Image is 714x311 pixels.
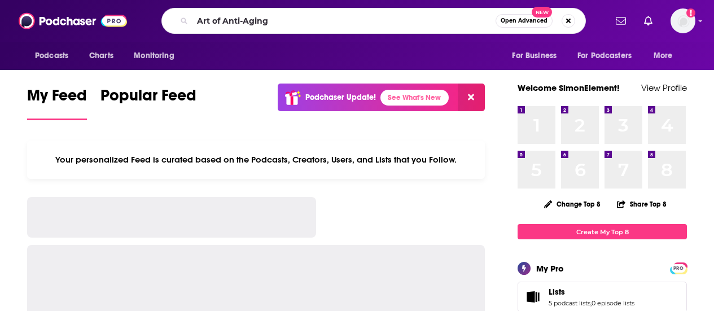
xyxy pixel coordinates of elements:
a: 5 podcast lists [549,299,590,307]
span: Monitoring [134,48,174,64]
a: PRO [672,264,685,272]
button: Show profile menu [671,8,695,33]
button: Share Top 8 [616,193,667,215]
a: My Feed [27,86,87,120]
a: View Profile [641,82,687,93]
a: 0 episode lists [592,299,634,307]
button: open menu [646,45,687,67]
a: Create My Top 8 [518,224,687,239]
button: open menu [27,45,83,67]
span: Logged in as SimonElement [671,8,695,33]
div: Search podcasts, credits, & more... [161,8,586,34]
img: Podchaser - Follow, Share and Rate Podcasts [19,10,127,32]
button: Change Top 8 [537,197,607,211]
span: Charts [89,48,113,64]
a: Show notifications dropdown [639,11,657,30]
button: Open AdvancedNew [496,14,553,28]
span: New [532,7,552,17]
a: Popular Feed [100,86,196,120]
span: Podcasts [35,48,68,64]
span: Open Advanced [501,18,547,24]
input: Search podcasts, credits, & more... [192,12,496,30]
a: Charts [82,45,120,67]
a: Welcome SimonElement! [518,82,620,93]
span: , [590,299,592,307]
span: My Feed [27,86,87,112]
span: Popular Feed [100,86,196,112]
svg: Add a profile image [686,8,695,17]
button: open menu [570,45,648,67]
div: Your personalized Feed is curated based on the Podcasts, Creators, Users, and Lists that you Follow. [27,141,485,179]
div: My Pro [536,263,564,274]
p: Podchaser Update! [305,93,376,102]
img: User Profile [671,8,695,33]
button: open menu [126,45,189,67]
a: Show notifications dropdown [611,11,630,30]
span: For Podcasters [577,48,632,64]
span: PRO [672,264,685,273]
a: Lists [549,287,634,297]
span: More [654,48,673,64]
a: See What's New [380,90,449,106]
button: open menu [504,45,571,67]
span: Lists [549,287,565,297]
span: For Business [512,48,557,64]
a: Lists [522,289,544,305]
